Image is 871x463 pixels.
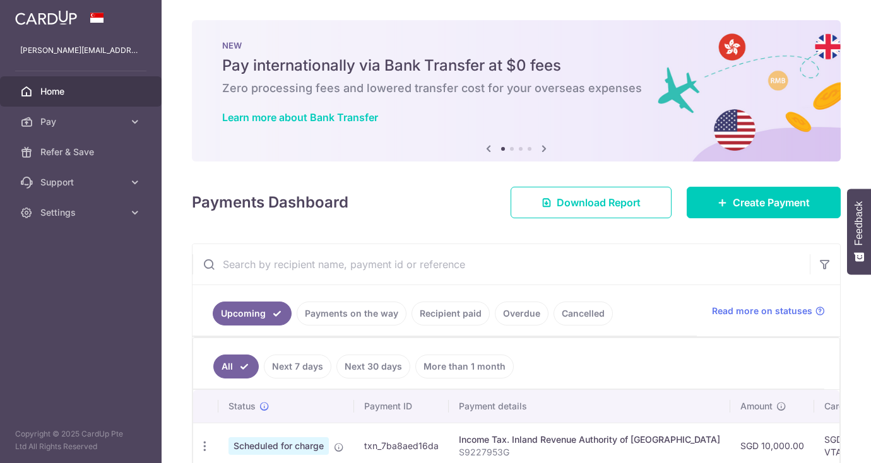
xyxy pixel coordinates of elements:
p: [PERSON_NAME][EMAIL_ADDRESS][DOMAIN_NAME] [20,44,141,57]
span: Settings [40,206,124,219]
button: Feedback - Show survey [847,189,871,274]
span: Status [228,400,256,413]
span: Home [40,85,124,98]
p: S9227953G [459,446,720,459]
span: Scheduled for charge [228,437,329,455]
span: Support [40,176,124,189]
span: Amount [740,400,773,413]
a: Payments on the way [297,302,406,325]
span: Pay [40,115,124,128]
span: Create Payment [733,195,810,210]
img: Bank transfer banner [192,20,841,161]
input: Search by recipient name, payment id or reference [193,244,810,284]
span: Refer & Save [40,146,124,158]
span: Download Report [557,195,641,210]
th: Payment details [449,390,730,423]
h6: Zero processing fees and lowered transfer cost for your overseas expenses [222,81,810,96]
h4: Payments Dashboard [192,191,348,214]
a: Next 7 days [264,355,331,378]
a: All [213,355,259,378]
a: Overdue [495,302,548,325]
th: Payment ID [354,390,449,423]
p: NEW [222,40,810,50]
h5: Pay internationally via Bank Transfer at $0 fees [222,56,810,76]
span: Read more on statuses [712,305,812,317]
a: Cancelled [554,302,613,325]
a: Create Payment [687,187,841,218]
span: Feedback [853,201,865,245]
a: Read more on statuses [712,305,825,317]
div: Income Tax. Inland Revenue Authority of [GEOGRAPHIC_DATA] [459,433,720,446]
a: Recipient paid [412,302,490,325]
a: Next 30 days [336,355,410,378]
a: More than 1 month [415,355,514,378]
img: CardUp [15,10,77,25]
a: Upcoming [213,302,292,325]
a: Learn more about Bank Transfer [222,111,378,124]
a: Download Report [511,187,672,218]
